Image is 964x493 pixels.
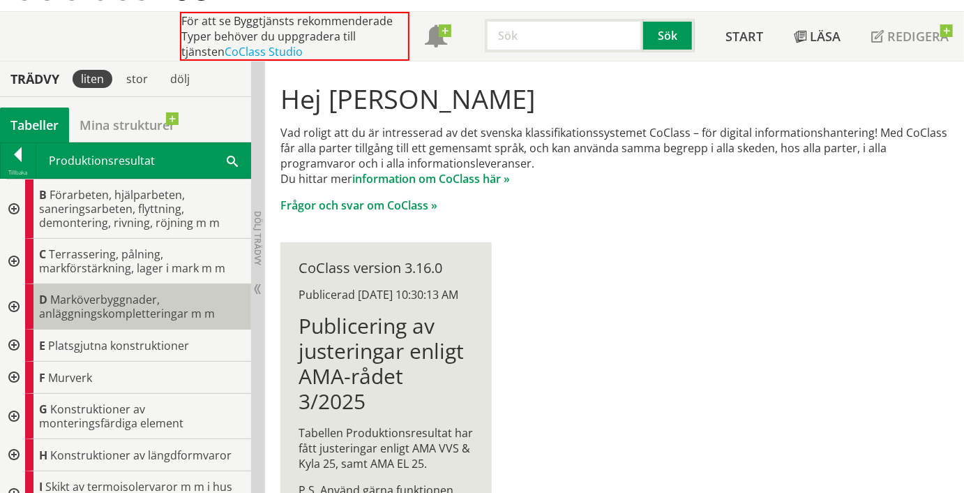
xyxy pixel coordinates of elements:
h1: Hej [PERSON_NAME] [280,83,949,114]
span: Terrassering, pålning, markförstärkning, lager i mark m m [39,246,225,276]
p: Vad roligt att du är intresserad av det svenska klassifikationssystemet CoClass – för digital inf... [280,125,949,186]
div: Trädvy [3,71,67,87]
div: liten [73,70,112,88]
h1: Publicering av justeringar enligt AMA-rådet 3/2025 [299,314,474,414]
a: Läsa [778,12,856,61]
div: Tillbaka [1,167,36,178]
span: Förarbeten, hjälparbeten, saneringsarbeten, flyttning, demontering, rivning, röjning m m [39,187,220,230]
a: Start [710,12,778,61]
div: Produktionsresultat [36,143,250,178]
span: Notifikationer [425,27,447,49]
a: Frågor och svar om CoClass » [280,198,437,213]
span: Konstruktioner av längdformvaror [50,448,232,463]
span: Start [725,28,763,45]
span: E [39,338,45,353]
span: C [39,246,46,262]
span: Läsa [810,28,841,45]
span: G [39,402,47,417]
a: Mina strukturer [69,108,186,142]
input: Sök [485,19,643,52]
span: B [39,187,47,203]
a: Redigera [856,12,964,61]
span: Redigera [887,28,949,45]
span: Murverk [48,370,92,385]
span: H [39,448,47,463]
div: För att se Byggtjänsts rekommenderade Typer behöver du uppgradera till tjänsten [180,12,409,61]
span: F [39,370,45,385]
div: CoClass version 3.16.0 [299,260,474,276]
span: Platsgjutna konstruktioner [48,338,189,353]
span: D [39,292,47,307]
span: Sök i tabellen [227,153,238,168]
button: Sök [643,19,695,52]
a: information om CoClass här » [352,171,510,186]
p: Tabellen Produktionsresultat har fått justeringar enligt AMA VVS & Kyla 25, samt AMA EL 25. [299,425,474,471]
a: CoClass Studio [225,44,303,59]
div: dölj [162,70,198,88]
div: stor [118,70,156,88]
span: Dölj trädvy [252,211,264,265]
span: Marköverbyggnader, anläggningskompletteringar m m [39,292,215,321]
div: Publicerad [DATE] 10:30:13 AM [299,287,474,302]
span: Konstruktioner av monteringsfärdiga element [39,402,183,431]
